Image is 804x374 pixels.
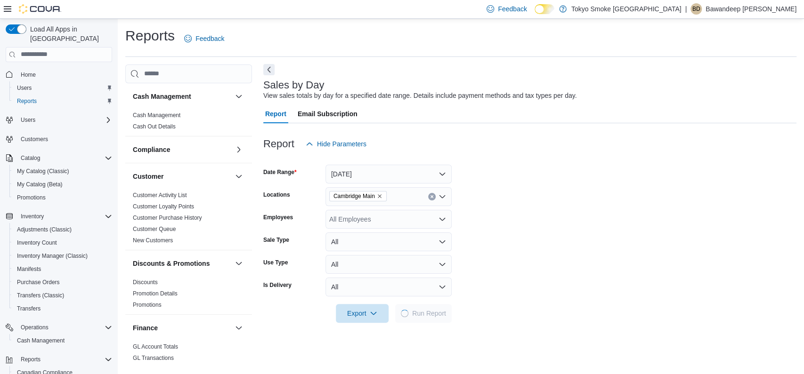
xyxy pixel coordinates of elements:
[13,263,112,275] span: Manifests
[17,114,112,126] span: Users
[17,152,44,164] button: Catalog
[17,337,65,344] span: Cash Management
[17,354,44,365] button: Reports
[263,64,275,75] button: Next
[133,259,210,268] h3: Discounts & Promotions
[263,168,297,176] label: Date Range
[125,110,252,136] div: Cash Management
[17,97,37,105] span: Reports
[133,215,202,221] a: Customer Purchase History
[17,152,112,164] span: Catalog
[13,250,91,262] a: Inventory Manager (Classic)
[17,322,52,333] button: Operations
[133,225,176,233] span: Customer Queue
[133,145,170,154] h3: Compliance
[17,167,69,175] span: My Catalog (Classic)
[9,178,116,191] button: My Catalog (Beta)
[17,84,32,92] span: Users
[9,165,116,178] button: My Catalog (Classic)
[535,4,554,14] input: Dark Mode
[17,292,64,299] span: Transfers (Classic)
[180,29,228,48] a: Feedback
[692,3,700,15] span: BD
[690,3,702,15] div: Bawandeep Dhesi
[9,81,116,95] button: Users
[535,14,535,15] span: Dark Mode
[412,309,446,318] span: Run Report
[133,343,178,350] a: GL Account Totals
[17,226,72,233] span: Adjustments (Classic)
[9,223,116,236] button: Adjustments (Classic)
[133,354,174,362] span: GL Transactions
[21,71,36,79] span: Home
[133,259,231,268] button: Discounts & Promotions
[125,341,252,367] div: Finance
[125,277,252,314] div: Discounts & Promotions
[2,113,116,127] button: Users
[13,277,112,288] span: Purchase Orders
[133,192,187,199] a: Customer Activity List
[133,112,180,119] a: Cash Management
[317,139,366,149] span: Hide Parameters
[9,263,116,276] button: Manifests
[133,203,194,210] a: Customer Loyalty Points
[13,290,68,301] a: Transfers (Classic)
[125,26,175,45] h1: Reports
[17,114,39,126] button: Users
[2,151,116,165] button: Catalog
[17,134,52,145] a: Customers
[2,210,116,223] button: Inventory
[233,144,244,155] button: Compliance
[13,82,112,94] span: Users
[17,181,63,188] span: My Catalog (Beta)
[2,321,116,334] button: Operations
[263,236,289,244] label: Sale Type
[17,211,112,222] span: Inventory
[263,138,294,150] h3: Report
[17,211,48,222] button: Inventory
[21,116,35,124] span: Users
[133,145,231,154] button: Compliance
[21,135,48,143] span: Customers
[233,171,244,182] button: Customer
[13,237,61,248] a: Inventory Count
[133,279,158,286] a: Discounts
[685,3,687,15] p: |
[263,191,290,199] label: Locations
[13,166,112,177] span: My Catalog (Classic)
[498,4,527,14] span: Feedback
[325,232,452,251] button: All
[377,193,382,199] button: Remove Cambridge Main from selection in this group
[341,304,383,323] span: Export
[133,323,231,333] button: Finance
[195,34,224,43] span: Feedback
[133,323,158,333] h3: Finance
[9,236,116,249] button: Inventory Count
[263,214,293,221] label: Employees
[325,255,452,274] button: All
[13,166,73,177] a: My Catalog (Classic)
[2,353,116,366] button: Reports
[17,133,112,145] span: Customers
[13,263,45,275] a: Manifests
[336,304,389,323] button: Export
[13,335,68,346] a: Cash Management
[125,190,252,250] div: Customer
[439,193,446,200] button: Open list of options
[263,281,292,289] label: Is Delivery
[133,92,191,101] h3: Cash Management
[298,104,357,123] span: Email Subscription
[439,215,446,223] button: Open list of options
[133,172,231,181] button: Customer
[265,104,286,123] span: Report
[13,179,66,190] a: My Catalog (Beta)
[133,214,202,222] span: Customer Purchase History
[17,279,60,286] span: Purchase Orders
[9,276,116,289] button: Purchase Orders
[17,354,112,365] span: Reports
[2,132,116,146] button: Customers
[13,237,112,248] span: Inventory Count
[133,123,176,130] a: Cash Out Details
